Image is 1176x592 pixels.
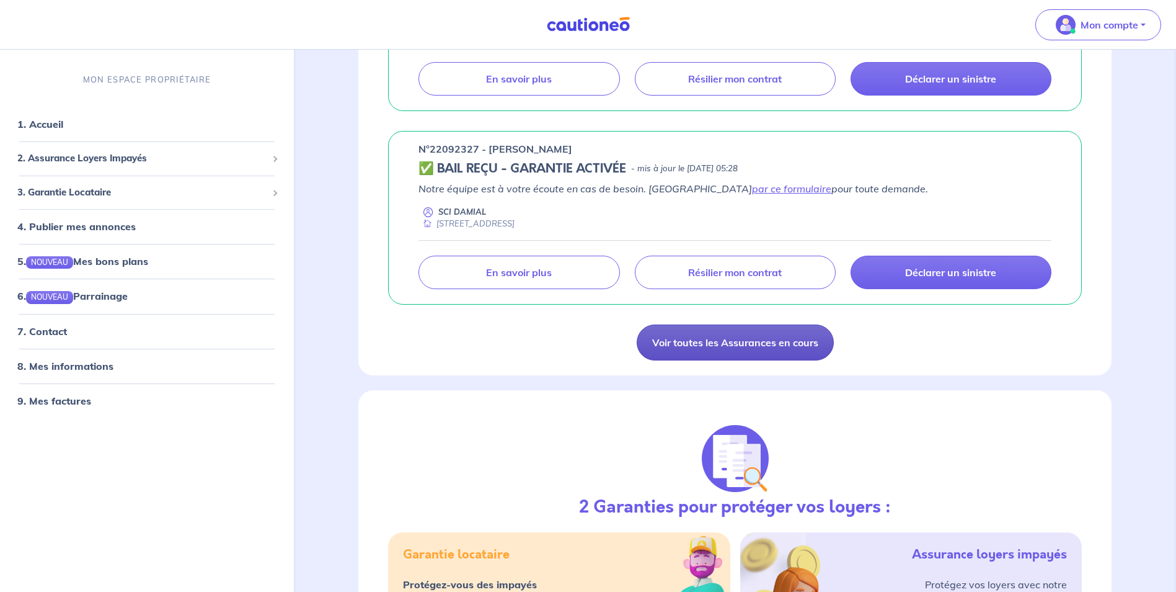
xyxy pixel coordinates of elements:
div: 5.NOUVEAUMes bons plans [5,249,289,274]
a: 9. Mes factures [17,395,91,407]
h5: Assurance loyers impayés [912,547,1067,562]
a: 6.NOUVEAUParrainage [17,290,128,303]
a: En savoir plus [418,256,619,289]
a: Déclarer un sinistre [851,256,1051,289]
div: 7. Contact [5,319,289,344]
h3: 2 Garanties pour protéger vos loyers : [579,497,891,518]
div: state: CONTRACT-VALIDATED, Context: ,MAYBE-CERTIFICATE,,LESSOR-DOCUMENTS,IS-ODEALIM [418,161,1051,176]
p: MON ESPACE PROPRIÉTAIRE [83,74,211,86]
a: Résilier mon contrat [635,62,836,96]
h5: Garantie locataire [403,547,510,562]
span: 2. Assurance Loyers Impayés [17,152,267,166]
a: Résilier mon contrat [635,256,836,289]
a: 5.NOUVEAUMes bons plans [17,256,148,268]
a: Voir toutes les Assurances en cours [637,325,834,361]
a: 8. Mes informations [17,360,113,372]
p: En savoir plus [486,266,552,279]
div: 4. Publier mes annonces [5,215,289,240]
p: - mis à jour le [DATE] 05:28 [631,163,738,175]
a: 4. Publier mes annonces [17,221,136,233]
p: Déclarer un sinistre [905,73,996,85]
p: SCI DAMIAL [438,206,486,218]
img: illu_account_valid_menu.svg [1056,15,1076,35]
a: Déclarer un sinistre [851,62,1051,96]
h5: ✅ BAIL REÇU - GARANTIE ACTIVÉE [418,161,626,176]
div: 6.NOUVEAUParrainage [5,284,289,309]
div: 3. Garantie Locataire [5,181,289,205]
div: 9. Mes factures [5,388,289,413]
div: 1. Accueil [5,112,289,137]
div: 8. Mes informations [5,354,289,379]
a: 1. Accueil [17,119,63,131]
div: [STREET_ADDRESS] [418,218,515,230]
p: Résilier mon contrat [688,73,782,85]
p: Mon compte [1081,17,1138,32]
p: Résilier mon contrat [688,266,782,279]
div: 2. Assurance Loyers Impayés [5,147,289,171]
img: Cautioneo [542,17,635,32]
a: par ce formulaire [752,182,831,195]
a: 7. Contact [17,325,67,338]
p: Notre équipe est à votre écoute en cas de besoin. [GEOGRAPHIC_DATA] pour toute demande. [418,181,1051,196]
button: illu_account_valid_menu.svgMon compte [1035,9,1161,40]
p: Déclarer un sinistre [905,266,996,279]
p: n°22092327 - [PERSON_NAME] [418,141,572,156]
p: En savoir plus [486,73,552,85]
img: justif-loupe [702,425,769,492]
span: 3. Garantie Locataire [17,186,267,200]
a: En savoir plus [418,62,619,96]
